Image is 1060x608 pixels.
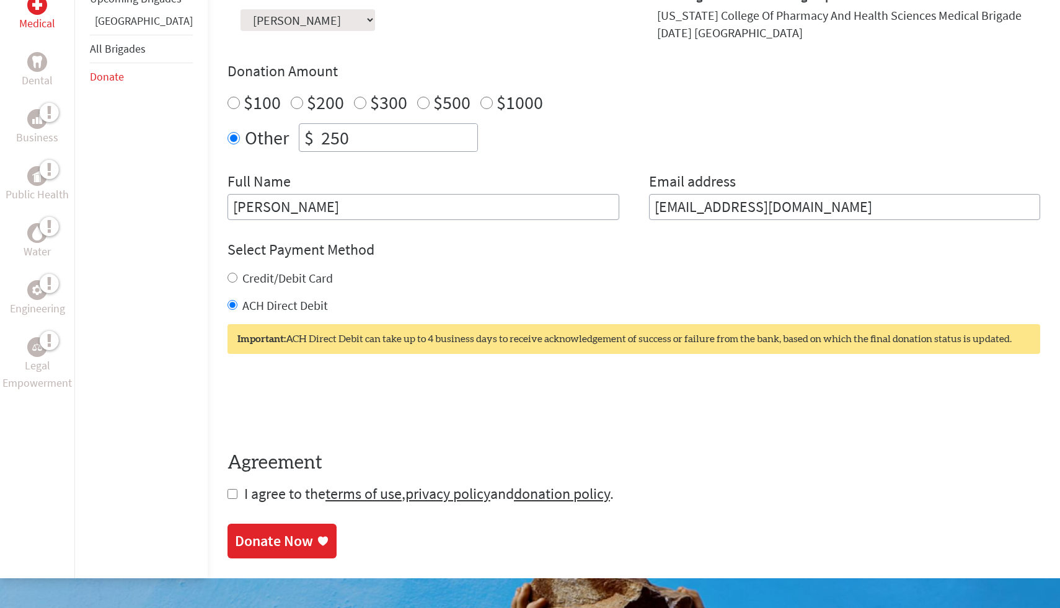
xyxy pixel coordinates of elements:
a: Donate [90,69,124,84]
h4: Donation Amount [227,61,1040,81]
div: Public Health [27,166,47,186]
img: Business [32,114,42,124]
a: All Brigades [90,42,146,56]
div: [US_STATE] College Of Pharmacy And Health Sciences Medical Brigade [DATE] [GEOGRAPHIC_DATA] [657,7,1041,42]
a: DentalDental [22,52,53,89]
a: terms of use [325,484,402,503]
label: ACH Direct Debit [242,297,328,313]
div: Water [27,223,47,243]
a: privacy policy [405,484,490,503]
a: WaterWater [24,223,51,260]
h4: Agreement [227,452,1040,474]
div: Dental [27,52,47,72]
span: I agree to the , and . [244,484,614,503]
div: ACH Direct Debit can take up to 4 business days to receive acknowledgement of success or failure ... [227,324,1040,354]
div: Donate Now [235,531,313,551]
label: Full Name [227,172,291,194]
div: Engineering [27,280,47,300]
strong: Important: [237,334,286,344]
img: Public Health [32,170,42,182]
li: Donate [90,63,193,90]
img: Legal Empowerment [32,343,42,351]
li: Panama [90,12,193,35]
div: $ [299,124,319,151]
img: Engineering [32,285,42,295]
img: Water [32,226,42,240]
p: Public Health [6,186,69,203]
label: $200 [307,90,344,114]
img: Dental [32,56,42,68]
p: Medical [19,15,55,32]
p: Water [24,243,51,260]
p: Dental [22,72,53,89]
label: $100 [244,90,281,114]
iframe: reCAPTCHA [227,379,416,427]
label: Other [245,123,289,152]
li: All Brigades [90,35,193,63]
a: Donate Now [227,524,337,558]
a: Public HealthPublic Health [6,166,69,203]
a: Legal EmpowermentLegal Empowerment [2,337,72,392]
a: EngineeringEngineering [10,280,65,317]
a: donation policy [514,484,610,503]
a: [GEOGRAPHIC_DATA] [95,14,193,28]
label: Email address [649,172,736,194]
input: Enter Amount [319,124,477,151]
p: Business [16,129,58,146]
p: Legal Empowerment [2,357,72,392]
label: $300 [370,90,407,114]
input: Your Email [649,194,1041,220]
input: Enter Full Name [227,194,619,220]
a: BusinessBusiness [16,109,58,146]
div: Business [27,109,47,129]
p: Engineering [10,300,65,317]
label: $500 [433,90,470,114]
h4: Select Payment Method [227,240,1040,260]
div: Legal Empowerment [27,337,47,357]
label: Credit/Debit Card [242,270,333,286]
label: $1000 [497,90,543,114]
